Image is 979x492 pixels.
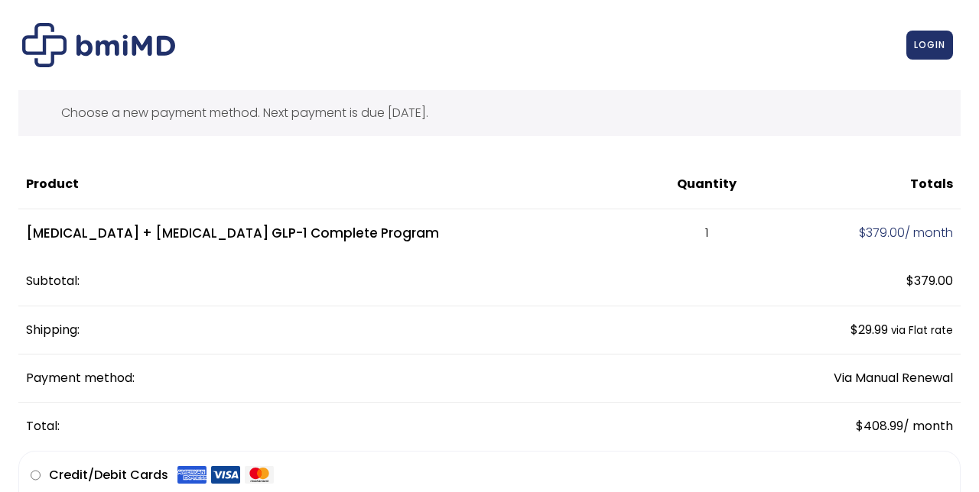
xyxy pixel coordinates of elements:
span: LOGIN [914,38,945,51]
span: $ [856,417,864,435]
th: Total: [18,403,762,450]
img: Mastercard [245,466,274,484]
th: Payment method: [18,354,762,403]
td: / month [762,209,961,258]
th: Subtotal: [18,257,762,306]
a: LOGIN [906,31,953,60]
th: Shipping: [18,306,762,354]
div: Choose a new payment method. Next payment is due [DATE]. [18,90,961,136]
small: via Flat rate [891,323,953,338]
img: Amex [177,466,207,484]
span: 408.99 [856,417,903,435]
img: Checkout [22,23,175,67]
span: 29.99 [851,321,888,338]
td: 1 [651,209,762,258]
td: Via Manual Renewal [762,354,961,403]
span: 379.00 [859,224,905,241]
img: Visa [211,466,240,484]
span: $ [859,224,866,241]
span: 379.00 [906,272,953,290]
span: $ [851,321,858,338]
label: Credit/Debit Cards [49,463,274,487]
span: $ [906,272,914,290]
td: [MEDICAL_DATA] + [MEDICAL_DATA] GLP-1 Complete Program [18,209,651,258]
th: Totals [762,160,961,209]
td: / month [762,403,961,450]
th: Product [18,160,651,209]
th: Quantity [651,160,762,209]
